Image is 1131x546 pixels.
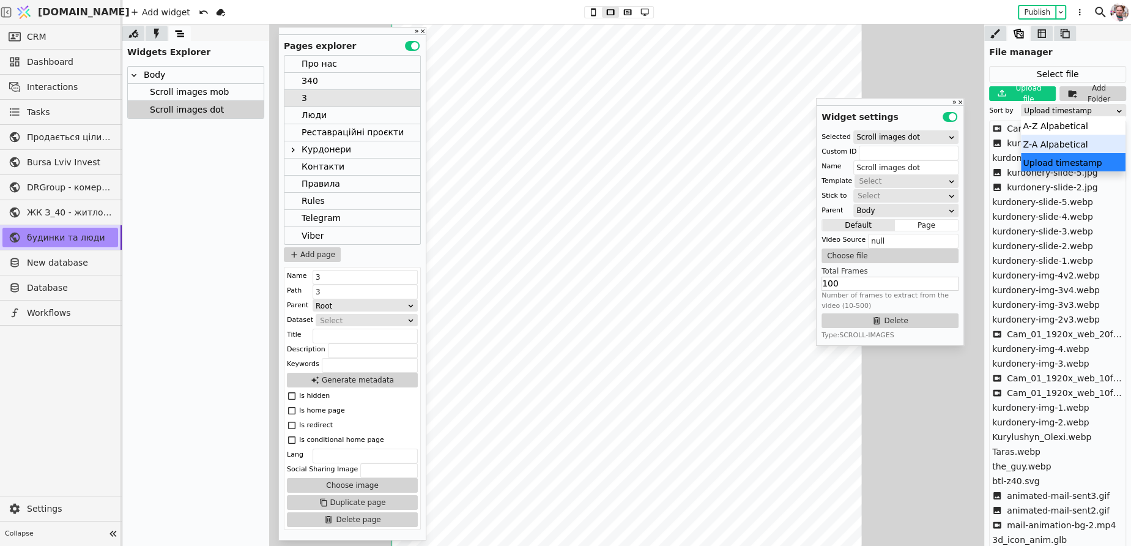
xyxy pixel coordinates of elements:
span: kurdonery-img-4v3.webp [992,152,1100,165]
div: File manager [984,41,1131,59]
a: Database [2,278,118,297]
span: Collapse [5,529,105,539]
a: Dashboard [2,52,118,72]
span: Interactions [27,81,112,94]
div: Sort by [989,105,1014,117]
div: Люди [302,107,327,124]
span: Cam_01_792x1404_crop_center_20fps_crf33.webm [1007,122,1125,135]
span: kurdonery-slide-5.jpg [1007,166,1098,179]
div: Path [287,285,302,297]
div: Widgets Explorer [122,41,269,59]
div: Upload timestamp [1021,153,1125,171]
div: Parent [821,204,843,217]
span: kurdonery-slide-1.webp [992,255,1093,267]
div: Is home page [299,405,345,417]
div: Widget settings [817,106,963,124]
div: Реставраційні проєкти [284,124,420,141]
div: Scroll images dot [128,101,264,118]
a: Settings [2,499,118,518]
div: Select [859,175,946,187]
div: Курдонери [302,141,351,158]
div: Upload file [1009,83,1050,105]
button: Add page [284,247,341,262]
a: Tasks [2,102,118,122]
div: З40 [302,73,318,89]
div: Stick to [821,190,847,202]
span: [DOMAIN_NAME] [38,5,130,20]
a: будинки та люди [2,228,118,247]
div: Scroll images dot [146,101,224,118]
span: animated-mail-sent2.gif [1007,504,1110,517]
div: Template [821,175,852,187]
span: kurdonery-img-3v3.webp [992,299,1100,312]
span: CRM [27,31,46,43]
a: Interactions [2,77,118,97]
span: the_guy.webp [992,460,1051,473]
a: DRGroup - комерційна нерухоомість [2,178,118,197]
div: 3 [302,90,307,107]
div: Video Source [821,234,866,246]
div: Select [320,315,406,327]
span: kurdonery-img-4.webp [992,343,1089,356]
p: Number of frames to extract from the video (10-500) [821,291,959,311]
div: Is redirect [299,419,333,432]
span: kurdunery-menu-img.jpg [1007,137,1113,150]
div: Контакти [302,159,344,175]
div: Rules [302,193,325,209]
span: mail-animation-bg-2.mp4 [1007,519,1116,532]
label: Total Frames [821,266,959,277]
div: Selected [821,131,851,143]
button: Delete page [287,512,418,527]
span: Settings [27,503,112,515]
span: Cam_01_1920x_web_10fps.webm [1007,387,1125,400]
button: Duplicate page [287,495,418,510]
a: [DOMAIN_NAME] [12,1,122,24]
button: Delete [821,313,959,328]
span: kurdonery-img-4v2.webp [992,269,1100,282]
span: Bursa Lviv Invest [27,156,112,169]
span: Kurylushyn_Olexi.webp [992,431,1091,444]
span: kurdonery-slide-4.webp [992,211,1093,223]
div: Про нас [302,56,337,72]
span: kurdonery-img-2v3.webp [992,313,1100,326]
span: kurdonery-slide-3.webp [992,225,1093,238]
span: animated-mail-sent3.gif [1007,490,1110,503]
div: Viber [284,227,420,244]
span: kurdonery-slide-5.webp [992,196,1093,209]
a: Bursa Lviv Invest [2,152,118,172]
span: Продається цілий будинок [PERSON_NAME] нерухомість [27,131,112,144]
span: btl-z40.svg [992,475,1039,488]
div: Description [287,343,325,356]
div: Viber [302,227,324,244]
div: Scroll images mob [146,84,229,100]
div: Правила [302,176,340,192]
div: Name [821,160,841,173]
div: Люди [284,107,420,124]
span: kurdonery-slide-2.jpg [1007,181,1098,194]
div: Pages explorer [279,35,426,53]
div: Body [128,67,264,84]
div: Курдонери [284,141,420,159]
span: kurdonery-img-2.webp [992,416,1089,429]
span: Cam_01_1920x_web_10fps.webm [1007,372,1125,385]
button: Add Folder [1059,86,1126,101]
div: Telegram [302,210,341,226]
button: Choose image [287,478,418,493]
div: Реставраційні проєкти [302,124,404,141]
a: CRM [2,27,118,47]
span: kurdonery-slide-2.webp [992,240,1093,253]
div: Dataset [287,314,313,326]
button: Generate metadata [287,373,418,387]
div: 3 [284,90,420,107]
span: ЖК З_40 - житлова та комерційна нерухомість класу Преміум [27,206,112,219]
a: Workflows [2,303,118,323]
div: Title [287,329,302,341]
span: Database [27,282,112,294]
span: Workflows [27,307,112,320]
a: Продається цілий будинок [PERSON_NAME] нерухомість [2,127,118,147]
div: Telegram [284,210,420,227]
button: Choose file [821,249,959,263]
div: Social Sharing Image [287,463,358,476]
span: New database [27,256,112,269]
span: будинки та люди [27,231,112,244]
